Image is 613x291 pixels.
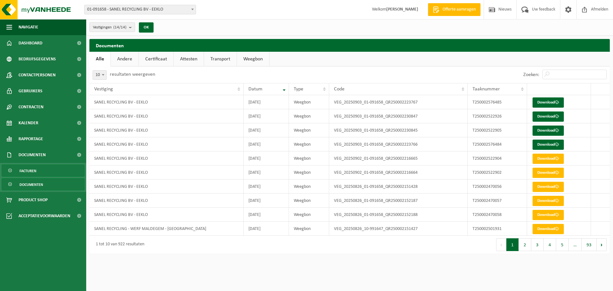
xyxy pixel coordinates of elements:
[244,222,289,236] td: [DATE]
[289,165,329,180] td: Weegbon
[289,151,329,165] td: Weegbon
[2,165,85,177] a: Facturen
[329,165,468,180] td: VEG_20250902_01-091658_QR250002216664
[468,165,527,180] td: T250002522902
[468,180,527,194] td: T250002470056
[582,238,597,251] button: 93
[468,137,527,151] td: T250002576484
[468,151,527,165] td: T250002522904
[533,224,564,234] a: Download
[89,180,244,194] td: SANEL RECYCLING BV - EEKLO
[329,151,468,165] td: VEG_20250902_01-091658_QR250002216665
[244,137,289,151] td: [DATE]
[533,168,564,178] a: Download
[244,123,289,137] td: [DATE]
[533,111,564,122] a: Download
[139,52,173,66] a: Certificaat
[2,178,85,190] a: Documenten
[237,52,269,66] a: Weegbon
[244,194,289,208] td: [DATE]
[533,126,564,136] a: Download
[19,83,42,99] span: Gebruikers
[533,154,564,164] a: Download
[597,238,607,251] button: Next
[94,87,113,92] span: Vestiging
[89,39,610,51] h2: Documenten
[19,208,70,224] span: Acceptatievoorwaarden
[248,87,262,92] span: Datum
[289,137,329,151] td: Weegbon
[19,67,56,83] span: Contactpersonen
[19,99,43,115] span: Contracten
[19,192,48,208] span: Product Shop
[506,238,519,251] button: 1
[556,238,569,251] button: 5
[19,179,43,191] span: Documenten
[329,180,468,194] td: VEG_20250826_01-091658_QR250002151428
[244,109,289,123] td: [DATE]
[19,19,38,35] span: Navigatie
[533,196,564,206] a: Download
[329,208,468,222] td: VEG_20250826_01-091658_QR250002152188
[468,222,527,236] td: T250002501931
[289,95,329,109] td: Weegbon
[468,109,527,123] td: T250002522926
[111,52,139,66] a: Andere
[294,87,303,92] span: Type
[496,238,506,251] button: Previous
[386,7,418,12] strong: [PERSON_NAME]
[533,182,564,192] a: Download
[89,52,110,66] a: Alle
[244,180,289,194] td: [DATE]
[244,208,289,222] td: [DATE]
[544,238,556,251] button: 4
[533,97,564,108] a: Download
[468,208,527,222] td: T250002470058
[93,239,144,250] div: 1 tot 10 van 922 resultaten
[329,123,468,137] td: VEG_20250903_01-091658_QR250002230845
[468,95,527,109] td: T250002576485
[89,137,244,151] td: SANEL RECYCLING BV - EEKLO
[244,151,289,165] td: [DATE]
[19,115,38,131] span: Kalender
[19,35,42,51] span: Dashboard
[289,180,329,194] td: Weegbon
[93,23,126,32] span: Vestigingen
[329,194,468,208] td: VEG_20250826_01-091658_QR250002152187
[89,151,244,165] td: SANEL RECYCLING BV - EEKLO
[110,72,155,77] label: resultaten weergeven
[533,210,564,220] a: Download
[89,165,244,180] td: SANEL RECYCLING BV - EEKLO
[289,194,329,208] td: Weegbon
[84,5,196,14] span: 01-091658 - SANEL RECYCLING BV - EEKLO
[89,109,244,123] td: SANEL RECYCLING BV - EEKLO
[89,95,244,109] td: SANEL RECYCLING BV - EEKLO
[569,238,582,251] span: …
[329,222,468,236] td: VEG_20250826_10-991647_QR250002151427
[19,165,36,177] span: Facturen
[329,109,468,123] td: VEG_20250903_01-091658_QR250002230847
[334,87,344,92] span: Code
[89,123,244,137] td: SANEL RECYCLING BV - EEKLO
[468,194,527,208] td: T250002470057
[289,109,329,123] td: Weegbon
[93,71,106,80] span: 10
[19,51,56,67] span: Bedrijfsgegevens
[244,95,289,109] td: [DATE]
[174,52,204,66] a: Attesten
[523,72,539,77] label: Zoeken:
[329,95,468,109] td: VEG_20250903_01-091658_QR250002223767
[204,52,237,66] a: Transport
[19,147,46,163] span: Documenten
[85,5,196,14] span: 01-091658 - SANEL RECYCLING BV - EEKLO
[531,238,544,251] button: 3
[519,238,531,251] button: 2
[289,123,329,137] td: Weegbon
[113,25,126,29] count: (14/14)
[441,6,477,13] span: Offerte aanvragen
[468,123,527,137] td: T250002522905
[89,208,244,222] td: SANEL RECYCLING BV - EEKLO
[89,194,244,208] td: SANEL RECYCLING BV - EEKLO
[244,165,289,180] td: [DATE]
[89,222,244,236] td: SANEL RECYCLING - WERF MALDEGEM - [GEOGRAPHIC_DATA]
